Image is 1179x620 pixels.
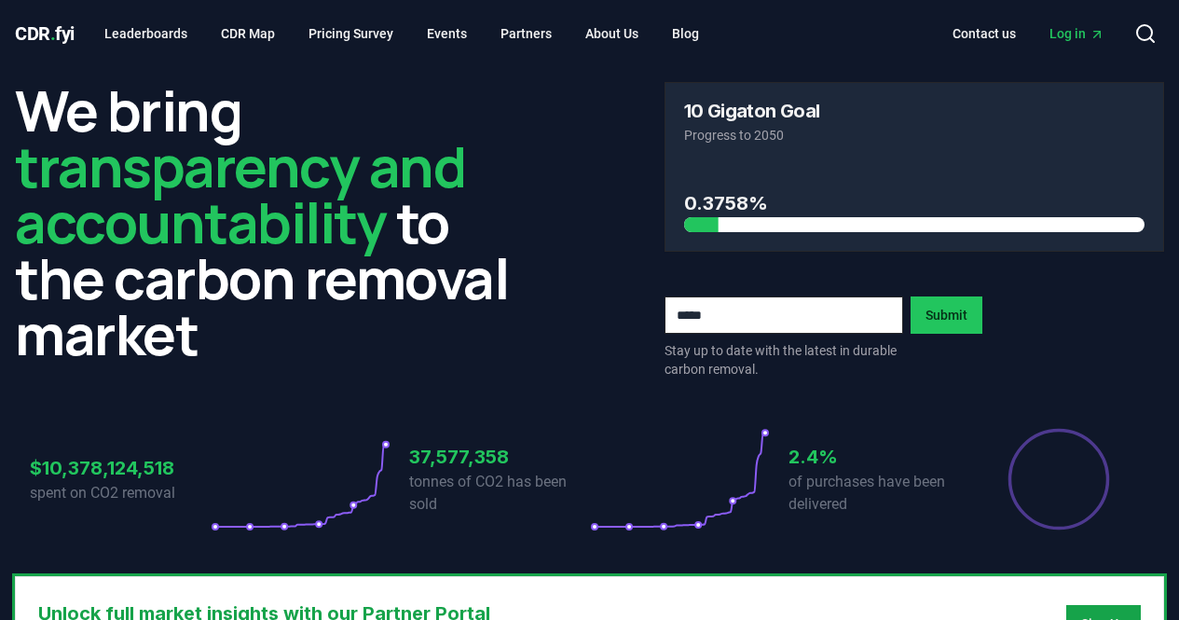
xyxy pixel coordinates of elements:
[50,22,56,45] span: .
[206,17,290,50] a: CDR Map
[89,17,714,50] nav: Main
[684,189,1145,217] h3: 0.3758%
[788,443,969,471] h3: 2.4%
[89,17,202,50] a: Leaderboards
[15,22,75,45] span: CDR fyi
[412,17,482,50] a: Events
[938,17,1119,50] nav: Main
[938,17,1031,50] a: Contact us
[911,296,982,334] button: Submit
[15,82,515,362] h2: We bring to the carbon removal market
[665,341,903,379] p: Stay up to date with the latest in durable carbon removal.
[1007,427,1111,531] div: Percentage of sales delivered
[30,482,211,504] p: spent on CO2 removal
[684,102,820,120] h3: 10 Gigaton Goal
[1035,17,1119,50] a: Log in
[15,21,75,47] a: CDR.fyi
[657,17,714,50] a: Blog
[409,443,590,471] h3: 37,577,358
[409,471,590,516] p: tonnes of CO2 has been sold
[486,17,567,50] a: Partners
[684,126,1145,145] p: Progress to 2050
[570,17,653,50] a: About Us
[30,454,211,482] h3: $10,378,124,518
[1049,24,1104,43] span: Log in
[294,17,408,50] a: Pricing Survey
[15,128,465,260] span: transparency and accountability
[788,471,969,516] p: of purchases have been delivered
